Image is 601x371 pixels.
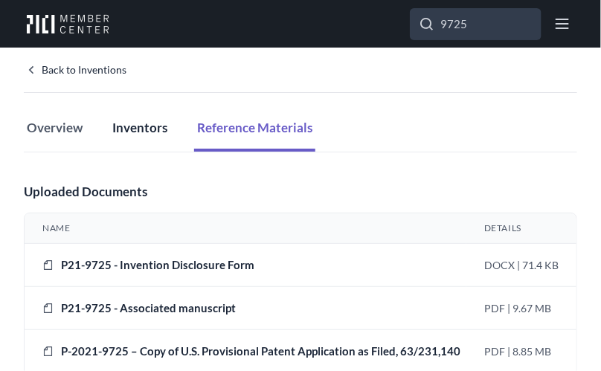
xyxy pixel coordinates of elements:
th: Name [25,213,466,244]
span: docx | 71.4 KB [484,259,559,271]
span: pdf | 9.67 MB [484,302,551,314]
h3: Uploaded Documents [24,182,577,201]
button: Overview [24,106,86,152]
button: Inventors [109,106,170,152]
input: Search [410,8,541,40]
a: P-2021-9725 – Copy of U.S. Provisional Patent Application as Filed, 63/231,140 [54,342,460,361]
img: Workflow [24,14,109,33]
button: Reference Materials [194,106,315,152]
th: Details [466,213,576,244]
a: P21-9725 - Associated manuscript [54,299,236,317]
a: P21-9725 - Invention Disclosure Form [54,256,254,274]
a: Back to Inventions [24,62,126,77]
span: PDF | 8.85 MB [484,345,551,358]
nav: Tabs [24,106,577,152]
span: Back to Inventions [42,62,126,77]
